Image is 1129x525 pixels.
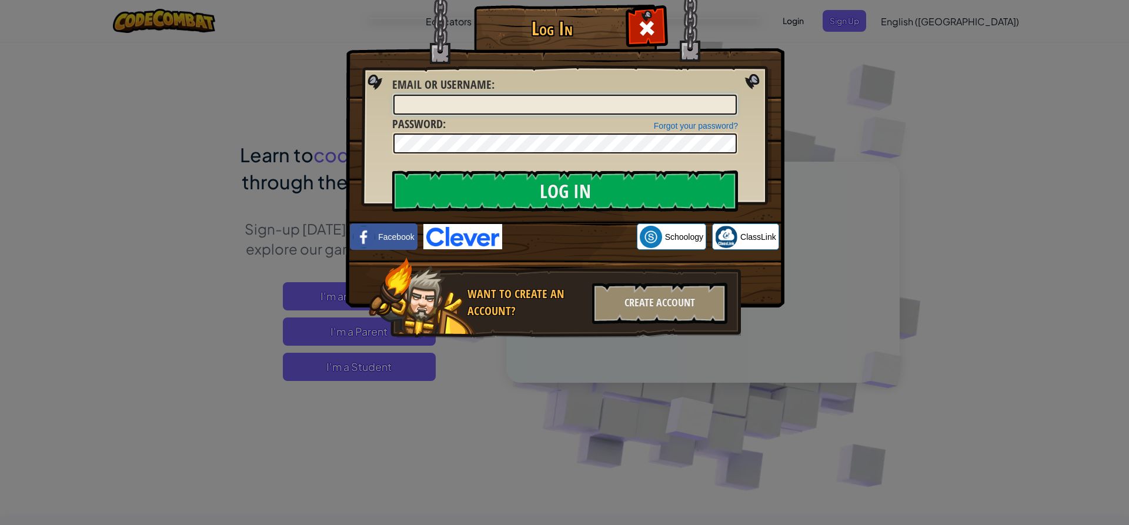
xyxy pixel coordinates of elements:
[467,286,585,319] div: Want to create an account?
[392,170,738,212] input: Log In
[392,76,495,93] label: :
[392,116,446,133] label: :
[665,231,703,243] span: Schoology
[654,121,738,131] a: Forgot your password?
[353,226,375,248] img: facebook_small.png
[423,224,502,249] img: clever-logo-blue.png
[592,283,727,324] div: Create Account
[740,231,776,243] span: ClassLink
[392,116,443,132] span: Password
[378,231,414,243] span: Facebook
[640,226,662,248] img: schoology.png
[502,224,637,250] iframe: زر تسجيل الدخول باستخدام حساب Google
[715,226,737,248] img: classlink-logo-small.png
[477,18,627,39] h1: Log In
[392,76,492,92] span: Email or Username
